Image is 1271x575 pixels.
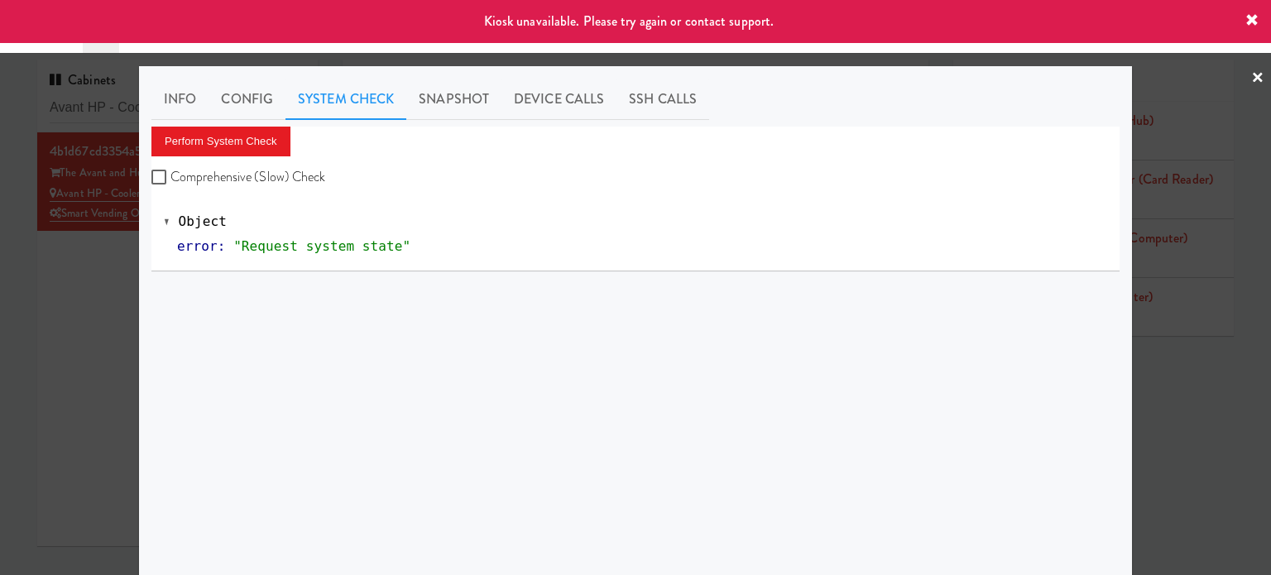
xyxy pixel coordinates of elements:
a: System Check [285,79,406,120]
span: "Request system state" [233,238,410,254]
a: Snapshot [406,79,501,120]
span: : [218,238,226,254]
a: SSH Calls [616,79,709,120]
input: Comprehensive (Slow) Check [151,171,170,184]
label: Comprehensive (Slow) Check [151,165,326,189]
a: Info [151,79,209,120]
a: Config [209,79,285,120]
button: Perform System Check [151,127,290,156]
span: Object [179,213,227,229]
span: Kiosk unavailable. Please try again or contact support. [484,12,775,31]
a: × [1251,53,1264,104]
span: error [177,238,218,254]
a: Device Calls [501,79,616,120]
